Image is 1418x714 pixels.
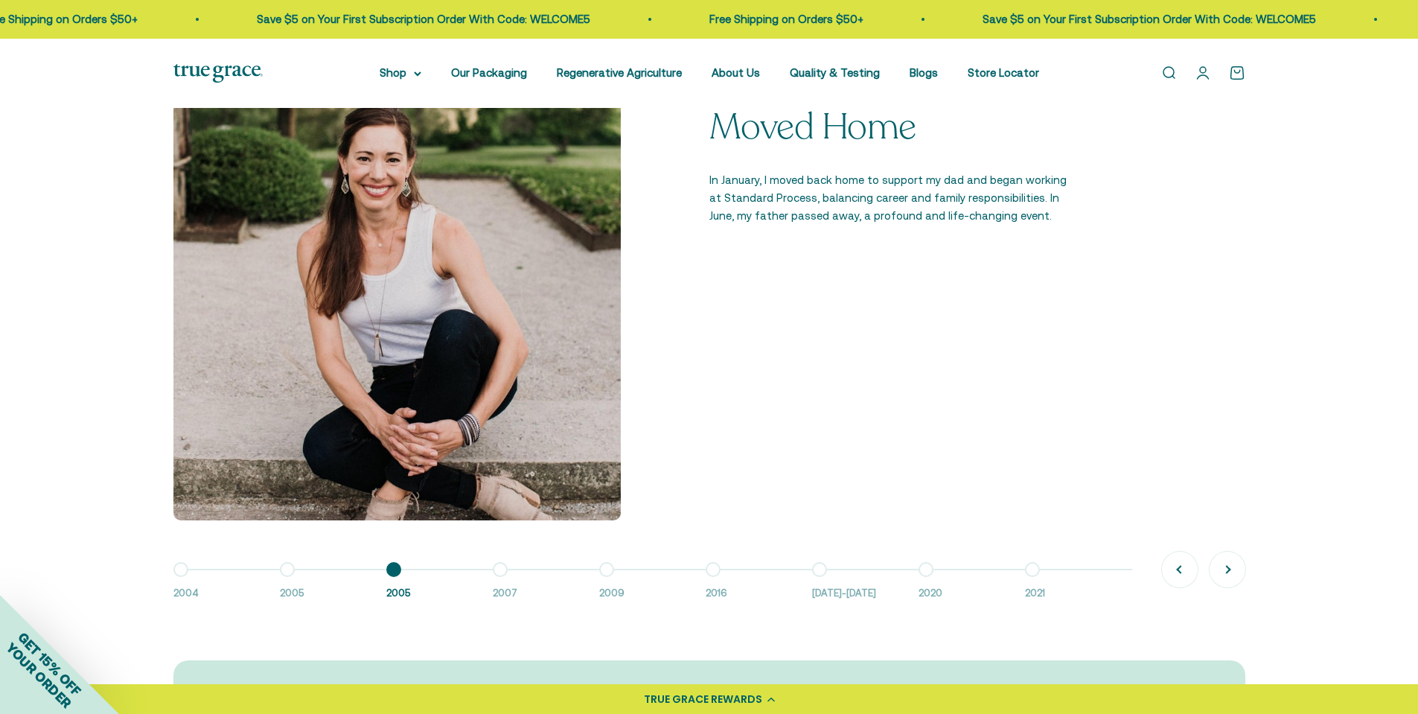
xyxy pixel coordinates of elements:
span: 2007 [493,586,584,602]
div: TRUE GRACE REWARDS [644,692,762,707]
span: 2004 [173,586,265,602]
button: 2005 [280,570,386,602]
a: Free Shipping on Orders $50+ [680,13,834,25]
a: Our Packaging [451,66,527,79]
a: Regenerative Agriculture [557,66,682,79]
p: In January, I moved back home to support my dad and began working at Standard Process, balancing ... [709,171,1076,225]
button: 2009 [599,570,706,602]
span: 2005 [280,586,371,602]
span: [DATE]-[DATE] [812,586,904,602]
button: [DATE]-[DATE] [812,570,919,602]
button: 2021 [1025,570,1131,602]
p: Save $5 on Your First Subscription Order With Code: WELCOME5 [228,10,561,28]
span: 2005 [386,586,478,602]
button: 2020 [919,570,1025,602]
span: GET 15% OFF [15,629,84,698]
button: 2004 [173,570,280,602]
summary: Shop [380,64,421,82]
button: 2007 [493,570,599,602]
a: Quality & Testing [790,66,880,79]
a: About Us [712,66,760,79]
a: Store Locator [968,66,1039,79]
button: 2005 [386,570,493,602]
p: Moved Home [709,108,1076,147]
span: 2016 [706,586,797,602]
button: 2016 [706,570,812,602]
span: 2020 [919,586,1010,602]
span: YOUR ORDER [3,640,74,711]
p: Save $5 on Your First Subscription Order With Code: WELCOME5 [954,10,1287,28]
a: Blogs [910,66,938,79]
span: 2009 [599,586,691,602]
span: 2021 [1025,586,1117,602]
